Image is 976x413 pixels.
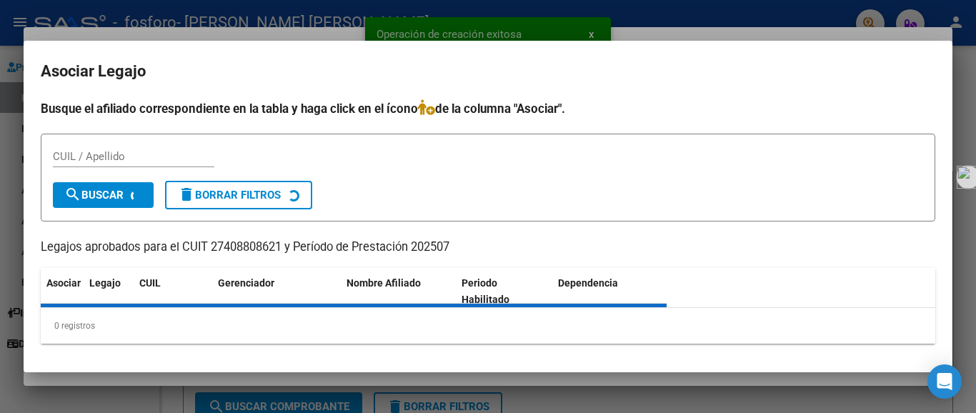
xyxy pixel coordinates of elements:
h4: Busque el afiliado correspondiente en la tabla y haga click en el ícono de la columna "Asociar". [41,99,935,118]
span: CUIL [139,277,161,289]
div: 0 registros [41,308,935,344]
span: Buscar [64,189,124,201]
span: Borrar Filtros [178,189,281,201]
span: Nombre Afiliado [347,277,421,289]
span: Periodo Habilitado [462,277,509,305]
p: Legajos aprobados para el CUIT 27408808621 y Período de Prestación 202507 [41,239,935,257]
span: Asociar [46,277,81,289]
datatable-header-cell: Gerenciador [212,268,341,315]
span: Legajo [89,277,121,289]
datatable-header-cell: Nombre Afiliado [341,268,456,315]
datatable-header-cell: Asociar [41,268,84,315]
span: Dependencia [558,277,618,289]
button: Buscar [53,182,154,208]
span: Gerenciador [218,277,274,289]
datatable-header-cell: Legajo [84,268,134,315]
h2: Asociar Legajo [41,58,935,85]
datatable-header-cell: Dependencia [552,268,667,315]
datatable-header-cell: Periodo Habilitado [456,268,552,315]
button: Borrar Filtros [165,181,312,209]
div: Open Intercom Messenger [927,364,962,399]
mat-icon: search [64,186,81,203]
datatable-header-cell: CUIL [134,268,212,315]
mat-icon: delete [178,186,195,203]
